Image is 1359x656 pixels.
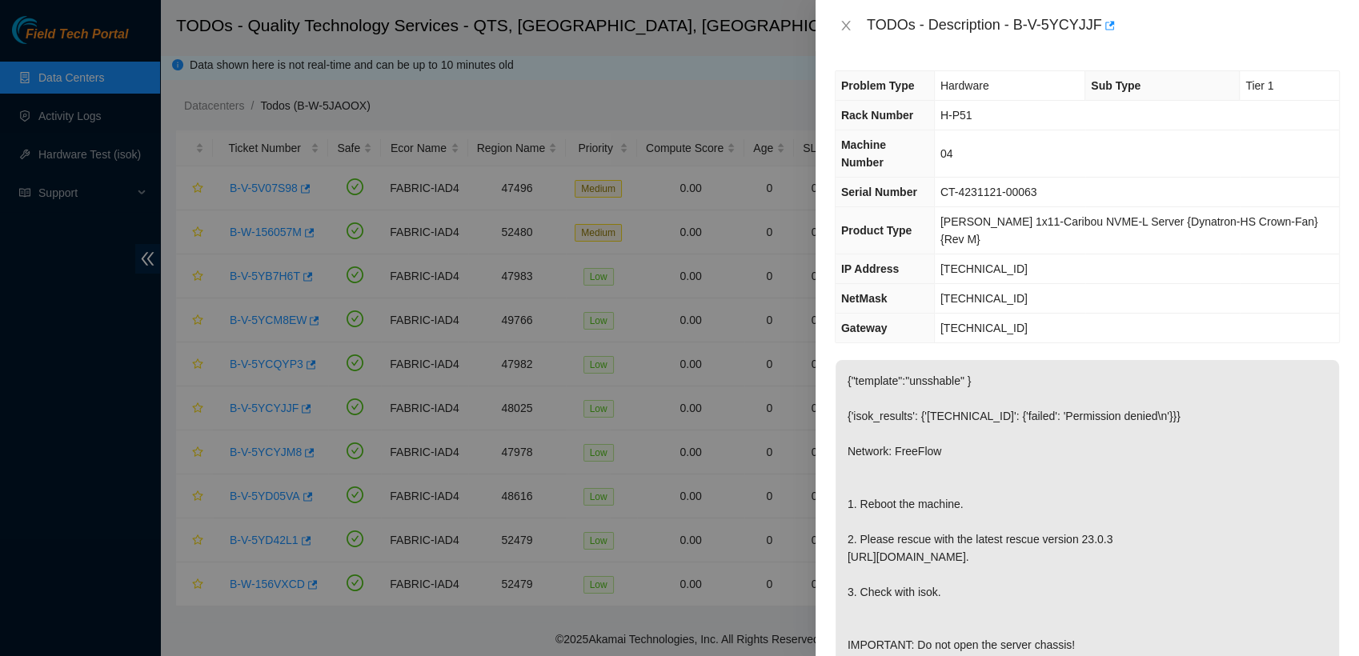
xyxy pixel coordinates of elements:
[940,292,1028,305] span: [TECHNICAL_ID]
[840,19,852,32] span: close
[841,109,913,122] span: Rack Number
[841,138,886,169] span: Machine Number
[940,186,1037,198] span: CT-4231121-00063
[841,292,888,305] span: NetMask
[867,13,1340,38] div: TODOs - Description - B-V-5YCYJJF
[835,18,857,34] button: Close
[841,224,912,237] span: Product Type
[940,262,1028,275] span: [TECHNICAL_ID]
[940,79,989,92] span: Hardware
[1245,79,1273,92] span: Tier 1
[841,186,917,198] span: Serial Number
[940,215,1318,246] span: [PERSON_NAME] 1x11-Caribou NVME-L Server {Dynatron-HS Crown-Fan}{Rev M}
[940,147,953,160] span: 04
[841,79,915,92] span: Problem Type
[940,322,1028,334] span: [TECHNICAL_ID]
[841,322,888,334] span: Gateway
[841,262,899,275] span: IP Address
[1091,79,1141,92] span: Sub Type
[940,109,972,122] span: H-P51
